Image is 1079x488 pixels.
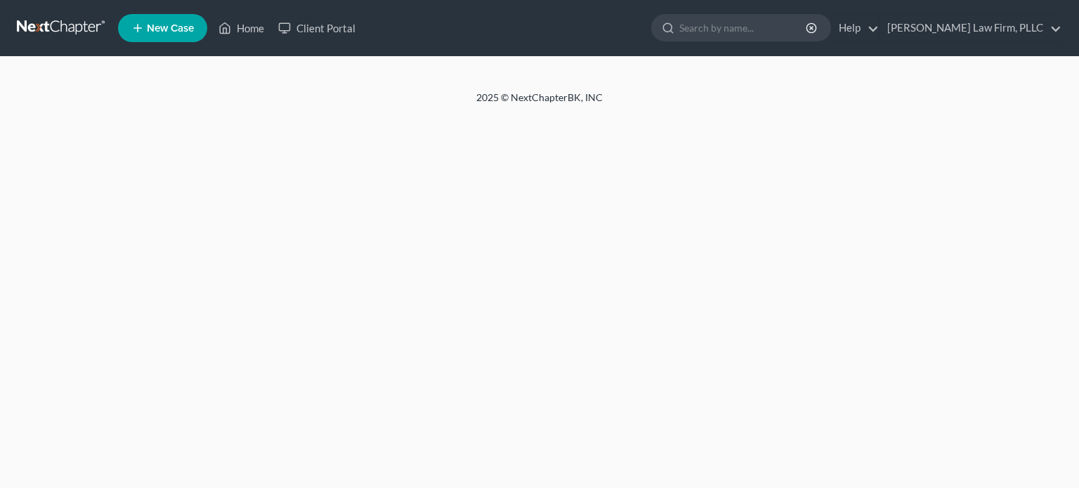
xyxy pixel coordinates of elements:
[679,15,808,41] input: Search by name...
[832,15,879,41] a: Help
[147,23,194,34] span: New Case
[271,15,362,41] a: Client Portal
[139,91,940,116] div: 2025 © NextChapterBK, INC
[880,15,1061,41] a: [PERSON_NAME] Law Firm, PLLC
[211,15,271,41] a: Home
